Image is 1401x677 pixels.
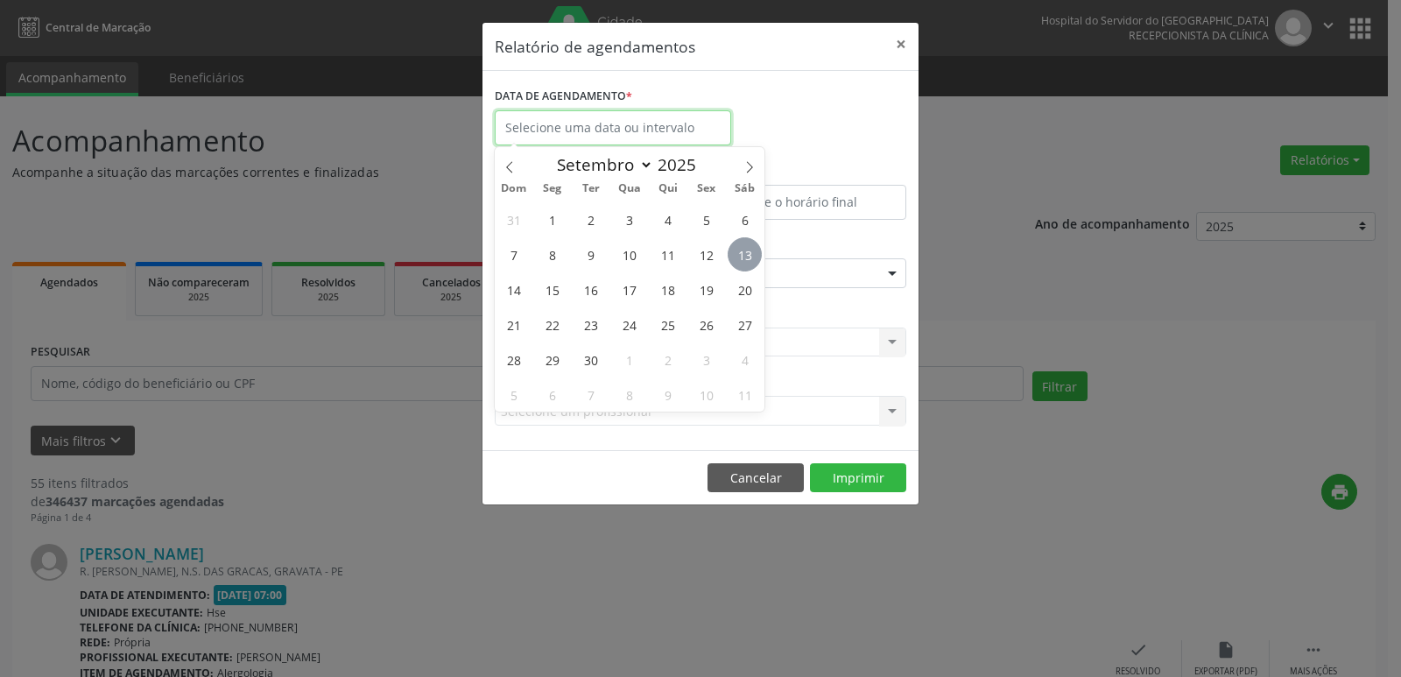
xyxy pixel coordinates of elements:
input: Selecione o horário final [705,185,906,220]
label: ATÉ [705,158,906,185]
h5: Relatório de agendamentos [495,35,695,58]
span: Setembro 22, 2025 [535,307,569,342]
label: DATA DE AGENDAMENTO [495,83,632,110]
span: Outubro 2, 2025 [651,342,685,377]
span: Outubro 10, 2025 [689,377,723,412]
span: Setembro 12, 2025 [689,237,723,272]
span: Setembro 2, 2025 [574,202,608,236]
span: Setembro 16, 2025 [574,272,608,307]
span: Setembro 19, 2025 [689,272,723,307]
span: Qui [649,183,687,194]
span: Outubro 8, 2025 [612,377,646,412]
span: Agosto 31, 2025 [496,202,531,236]
span: Setembro 25, 2025 [651,307,685,342]
span: Outubro 1, 2025 [612,342,646,377]
span: Setembro 11, 2025 [651,237,685,272]
span: Setembro 5, 2025 [689,202,723,236]
span: Outubro 5, 2025 [496,377,531,412]
span: Sáb [726,183,764,194]
span: Setembro 30, 2025 [574,342,608,377]
span: Setembro 24, 2025 [612,307,646,342]
span: Setembro 10, 2025 [612,237,646,272]
span: Setembro 4, 2025 [651,202,685,236]
span: Setembro 1, 2025 [535,202,569,236]
span: Outubro 7, 2025 [574,377,608,412]
button: Cancelar [708,463,804,493]
span: Dom [495,183,533,194]
input: Year [653,153,711,176]
span: Setembro 3, 2025 [612,202,646,236]
button: Imprimir [810,463,906,493]
span: Setembro 18, 2025 [651,272,685,307]
span: Outubro 3, 2025 [689,342,723,377]
span: Setembro 26, 2025 [689,307,723,342]
span: Sex [687,183,726,194]
span: Outubro 11, 2025 [728,377,762,412]
span: Setembro 27, 2025 [728,307,762,342]
span: Setembro 6, 2025 [728,202,762,236]
span: Setembro 9, 2025 [574,237,608,272]
span: Setembro 21, 2025 [496,307,531,342]
span: Setembro 28, 2025 [496,342,531,377]
span: Seg [533,183,572,194]
span: Setembro 7, 2025 [496,237,531,272]
span: Setembro 17, 2025 [612,272,646,307]
input: Selecione uma data ou intervalo [495,110,731,145]
span: Setembro 23, 2025 [574,307,608,342]
span: Qua [610,183,649,194]
span: Setembro 14, 2025 [496,272,531,307]
span: Outubro 4, 2025 [728,342,762,377]
span: Setembro 20, 2025 [728,272,762,307]
span: Setembro 29, 2025 [535,342,569,377]
span: Setembro 13, 2025 [728,237,762,272]
button: Close [884,23,919,66]
span: Setembro 8, 2025 [535,237,569,272]
select: Month [548,152,653,177]
span: Outubro 9, 2025 [651,377,685,412]
span: Setembro 15, 2025 [535,272,569,307]
span: Ter [572,183,610,194]
span: Outubro 6, 2025 [535,377,569,412]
